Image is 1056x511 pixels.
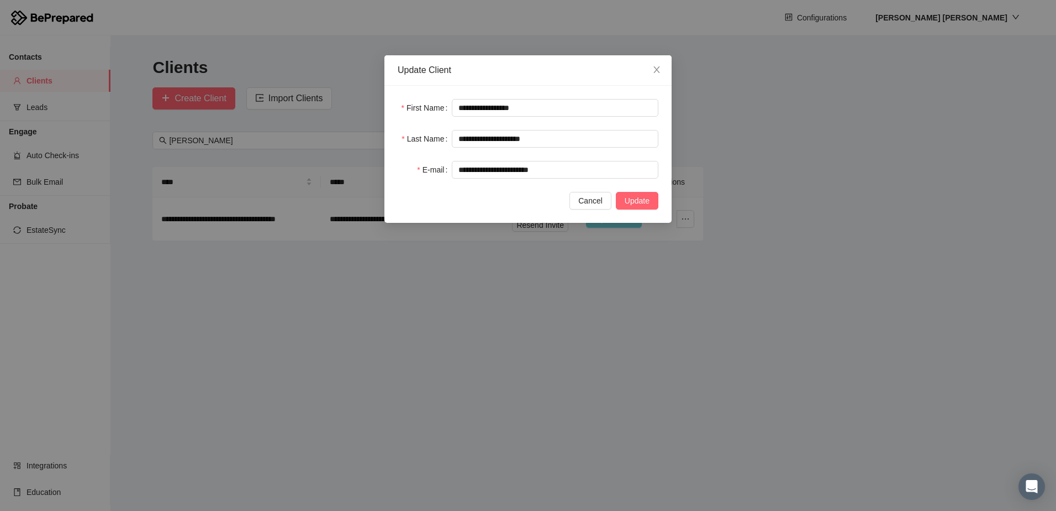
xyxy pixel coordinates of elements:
[625,195,650,207] span: Update
[642,55,672,85] button: Close
[578,195,603,207] span: Cancel
[402,130,452,148] label: Last Name
[616,192,658,210] button: Update
[1018,473,1045,500] div: Open Intercom Messenger
[398,64,658,76] div: Update Client
[402,99,452,117] label: First Name
[569,192,611,210] button: Cancel
[417,161,452,179] label: E-mail
[652,65,661,74] span: close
